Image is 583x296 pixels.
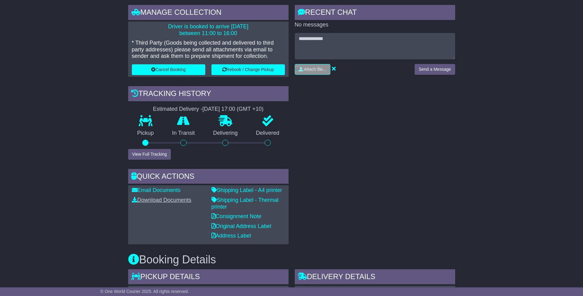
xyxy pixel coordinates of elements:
p: Delivering [204,130,247,137]
a: Email Documents [132,187,181,193]
h3: Booking Details [128,254,455,266]
a: Download Documents [132,197,191,203]
p: Delivered [247,130,289,137]
div: Quick Actions [128,169,289,186]
a: Original Address Label [211,223,271,229]
a: Consignment Note [211,213,262,219]
p: * Third Party (Goods being collected and delivered to third party addresses) please send all atta... [132,40,285,60]
a: Shipping Label - A4 printer [211,187,282,193]
button: Send a Message [415,64,455,75]
div: Estimated Delivery - [128,106,289,113]
button: View Full Tracking [128,149,171,160]
div: RECENT CHAT [295,5,455,22]
p: Pickup [128,130,163,137]
p: In Transit [163,130,204,137]
button: Cancel Booking [132,64,205,75]
div: Manage collection [128,5,289,22]
div: Pickup Details [128,269,289,286]
p: Driver is booked to arrive [DATE] between 11:00 to 16:00 [132,23,285,37]
button: Rebook / Change Pickup [211,64,285,75]
div: Tracking history [128,86,289,103]
p: No messages [295,22,455,28]
span: © One World Courier 2025. All rights reserved. [100,289,189,294]
div: [DATE] 17:00 (GMT +10) [203,106,264,113]
a: Address Label [211,233,251,239]
div: Delivery Details [295,269,455,286]
a: Shipping Label - Thermal printer [211,197,279,210]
